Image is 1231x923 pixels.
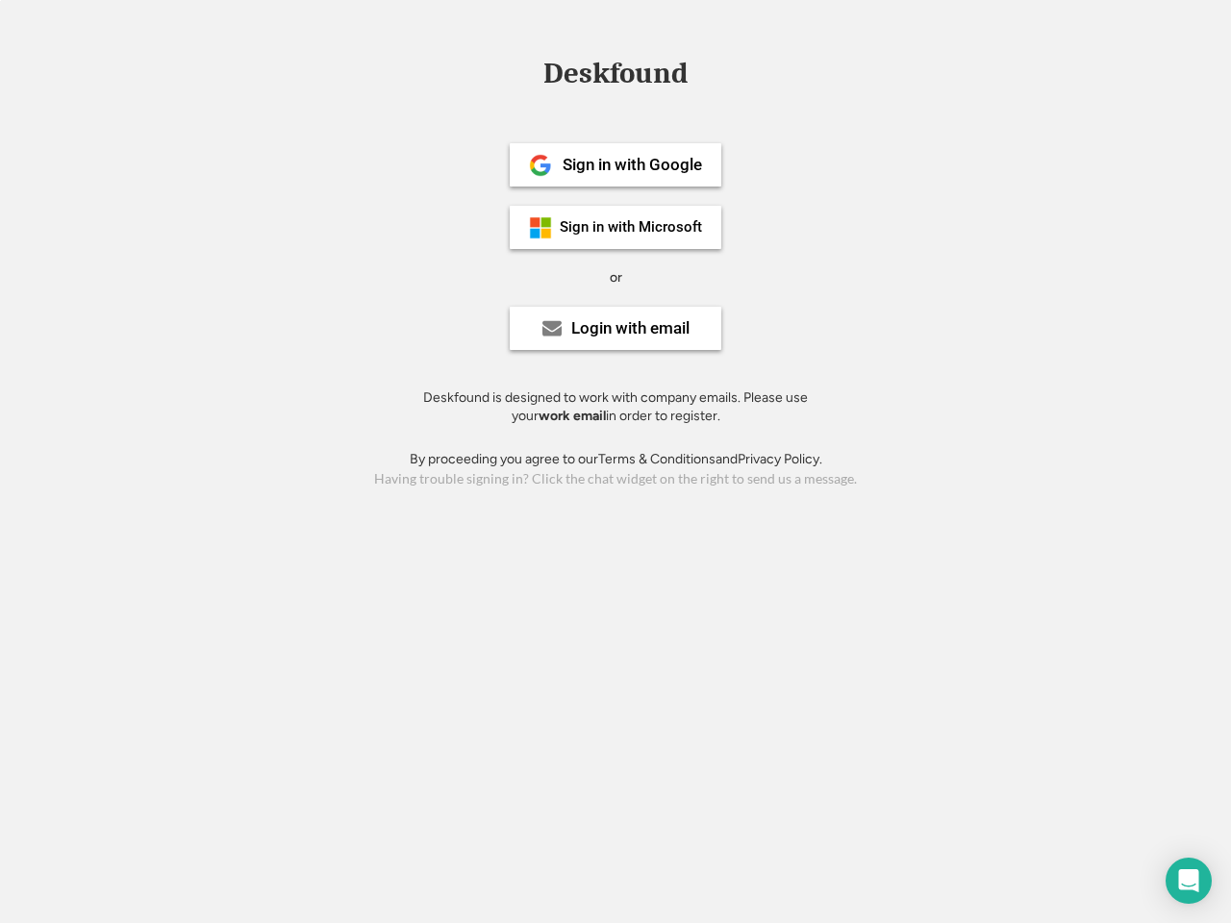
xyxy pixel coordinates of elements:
img: ms-symbollockup_mssymbol_19.png [529,216,552,239]
div: Deskfound is designed to work with company emails. Please use your in order to register. [399,388,832,426]
a: Terms & Conditions [598,451,716,467]
div: Login with email [571,320,690,337]
div: Deskfound [534,59,697,88]
img: 1024px-Google__G__Logo.svg.png [529,154,552,177]
a: Privacy Policy. [738,451,822,467]
div: Open Intercom Messenger [1166,858,1212,904]
div: By proceeding you agree to our and [410,450,822,469]
div: Sign in with Google [563,157,702,173]
strong: work email [539,408,606,424]
div: or [610,268,622,287]
div: Sign in with Microsoft [560,220,702,235]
